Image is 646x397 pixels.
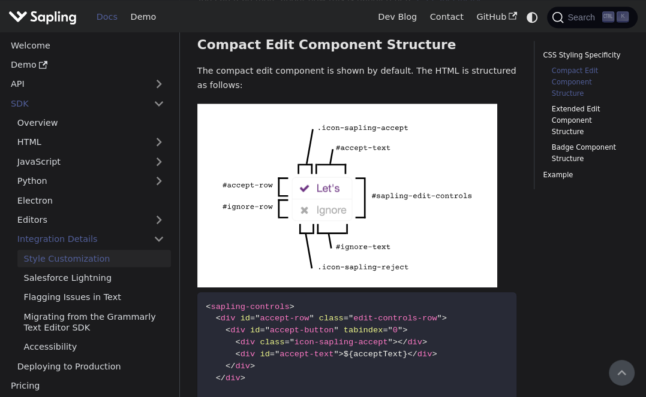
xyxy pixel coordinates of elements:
p: The compact edit component is shown by default. The HTML is structured as follows: [197,64,516,93]
button: Collapse sidebar category 'SDK' [147,95,171,112]
kbd: K [617,11,629,22]
a: Accessibility [17,338,171,356]
a: Deploying to Production [11,357,171,375]
span: accept-row [260,314,309,323]
span: = [270,350,275,359]
span: sapling-controls [211,302,289,311]
span: < [226,326,230,335]
img: Sapling.ai [8,8,77,26]
button: Switch between dark and light mode (currently system mode) [524,8,541,26]
span: " [387,326,392,335]
span: > [290,302,295,311]
span: edit-controls-row [353,314,437,323]
a: SDK [4,95,147,112]
span: " [398,326,402,335]
span: accept-button [270,326,334,335]
span: div [235,362,250,371]
a: Python [11,172,171,190]
span: " [348,314,353,323]
a: Badge Component Structure [552,142,620,165]
span: icon-sapling-accept [295,338,388,347]
span: < [235,338,240,347]
a: Salesforce Lightning [17,269,171,287]
button: Expand sidebar category 'API' [147,75,171,93]
span: > [432,350,437,359]
span: = [383,326,387,335]
span: id [250,326,260,335]
span: > [442,314,447,323]
span: </ [407,350,417,359]
span: </ [226,362,235,371]
span: accept-text [280,350,333,359]
a: Overview [11,114,171,132]
span: div [230,326,245,335]
a: GitHub [470,8,523,26]
span: < [216,314,221,323]
a: Demo [124,8,163,26]
a: Flagging Issues in Text [17,289,171,306]
a: Migrating from the Grammarly Text Editor SDK [17,308,171,336]
span: > [422,338,427,347]
span: id [260,350,269,359]
span: " [333,326,338,335]
a: Integration Details [11,231,171,248]
a: Demo [4,56,171,74]
img: compact_edit_components.svg [197,104,497,287]
a: HTML [11,134,171,151]
span: " [387,338,392,347]
span: > [241,374,245,383]
span: tabindex [344,326,383,335]
span: div [407,338,422,347]
span: " [275,350,280,359]
span: class [260,338,284,347]
a: Example [543,169,624,181]
span: = [284,338,289,347]
span: div [417,350,432,359]
span: " [265,326,270,335]
span: > [402,326,407,335]
span: div [241,338,256,347]
a: Editors [11,211,147,229]
span: = [260,326,265,335]
span: = [250,314,255,323]
button: Expand sidebar category 'Editors' [147,211,171,229]
span: " [255,314,260,323]
span: div [226,374,241,383]
span: div [241,350,256,359]
a: Dev Blog [371,8,423,26]
span: </ [216,374,226,383]
a: Extended Edit Component Structure [552,104,620,138]
span: " [333,350,338,359]
a: Electron [11,192,171,209]
span: Search [564,13,602,22]
h3: Compact Edit Component Structure [197,37,516,53]
a: CSS Styling Specificity [543,50,624,61]
a: API [4,75,147,93]
a: Pricing [4,377,171,395]
span: > [339,350,344,359]
a: Sapling.ai [8,8,81,26]
span: > [250,362,255,371]
span: " [290,338,295,347]
span: id [241,314,250,323]
span: ${acceptText} [344,350,408,359]
a: Contact [423,8,470,26]
button: Scroll back to top [609,360,635,386]
span: 0 [393,326,398,335]
span: " [437,314,441,323]
span: " [309,314,314,323]
span: = [344,314,348,323]
a: Welcome [4,37,171,54]
span: < [206,302,211,311]
a: JavaScript [11,153,171,170]
span: < [235,350,240,359]
a: Docs [90,8,124,26]
span: </ [398,338,407,347]
button: Search (Ctrl+K) [547,7,637,28]
span: class [319,314,344,323]
span: div [221,314,236,323]
a: Style Customization [17,250,171,267]
a: Compact Edit Component Structure [552,65,620,99]
span: > [393,338,398,347]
